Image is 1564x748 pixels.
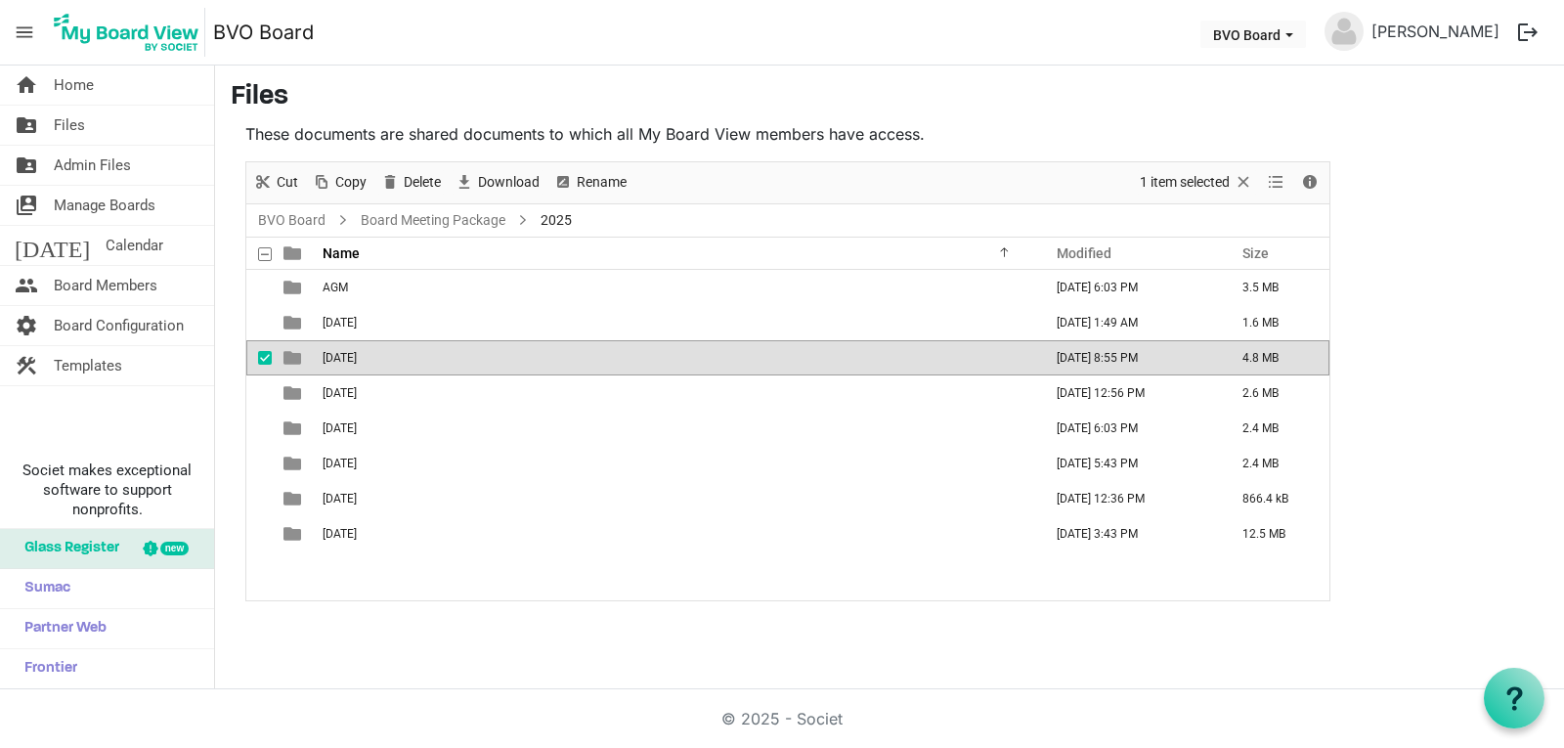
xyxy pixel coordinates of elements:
span: Glass Register [15,529,119,568]
div: Download [448,162,546,203]
span: Delete [402,170,443,195]
td: Jan 30th, 2025 is template cell column header Name [317,411,1036,446]
a: [PERSON_NAME] [1364,12,1507,51]
div: Cut [246,162,305,203]
td: 866.4 kB is template cell column header Size [1222,481,1329,516]
div: new [160,542,189,555]
button: Rename [550,170,630,195]
td: 2.6 MB is template cell column header Size [1222,375,1329,411]
div: Details [1293,162,1326,203]
td: checkbox [246,375,272,411]
span: Board Configuration [54,306,184,345]
span: Download [476,170,542,195]
td: Mar 27th, 2025 is template cell column header Name [317,481,1036,516]
td: checkbox [246,516,272,551]
td: June 27, 2025 5:43 PM column header Modified [1036,446,1222,481]
td: 1.6 MB is template cell column header Size [1222,305,1329,340]
td: is template cell column header type [272,340,317,375]
div: Delete [373,162,448,203]
span: [DATE] [323,457,357,470]
button: Delete [377,170,445,195]
span: Home [54,66,94,105]
span: construction [15,346,38,385]
td: May 29th, 2025 is template cell column header Name [317,516,1036,551]
td: Apr 24th, 2025 is template cell column header Name [317,305,1036,340]
button: BVO Board dropdownbutton [1200,21,1306,48]
td: August 28, 2025 is template cell column header Name [317,340,1036,375]
td: is template cell column header type [272,305,317,340]
a: © 2025 - Societ [721,709,843,728]
span: menu [6,14,43,51]
td: June 26, 2025 is template cell column header Name [317,446,1036,481]
button: View dropdownbutton [1264,170,1287,195]
span: Rename [575,170,629,195]
span: folder_shared [15,146,38,185]
span: [DATE] [323,316,357,330]
td: is template cell column header type [272,516,317,551]
img: My Board View Logo [48,8,205,57]
td: checkbox [246,270,272,305]
td: August 25, 2025 8:55 PM column header Modified [1036,340,1222,375]
td: April 23, 2025 1:49 AM column header Modified [1036,305,1222,340]
td: checkbox [246,411,272,446]
span: AGM [323,281,348,294]
button: Cut [250,170,302,195]
td: checkbox [246,305,272,340]
span: [DATE] [323,527,357,541]
span: [DATE] [15,226,90,265]
span: Sumac [15,569,70,608]
button: Details [1297,170,1324,195]
span: Frontier [15,649,77,688]
div: Copy [305,162,373,203]
span: Admin Files [54,146,131,185]
td: 2.4 MB is template cell column header Size [1222,446,1329,481]
span: folder_shared [15,106,38,145]
span: Calendar [106,226,163,265]
p: These documents are shared documents to which all My Board View members have access. [245,122,1330,146]
td: 2.4 MB is template cell column header Size [1222,411,1329,446]
td: 4.8 MB is template cell column header Size [1222,340,1329,375]
span: 2025 [537,208,576,233]
a: BVO Board [213,13,314,52]
span: [DATE] [323,386,357,400]
span: Cut [275,170,300,195]
td: is template cell column header type [272,270,317,305]
td: June 03, 2025 3:43 PM column header Modified [1036,516,1222,551]
td: is template cell column header type [272,446,317,481]
span: Name [323,245,360,261]
span: Files [54,106,85,145]
td: February 26, 2025 12:56 PM column header Modified [1036,375,1222,411]
span: home [15,66,38,105]
span: Partner Web [15,609,107,648]
td: AGM is template cell column header Name [317,270,1036,305]
span: Templates [54,346,122,385]
td: checkbox [246,481,272,516]
td: checkbox [246,340,272,375]
div: View [1260,162,1293,203]
button: Selection [1137,170,1257,195]
span: 1 item selected [1138,170,1232,195]
span: settings [15,306,38,345]
td: June 02, 2025 6:03 PM column header Modified [1036,411,1222,446]
button: Download [452,170,543,195]
div: Rename [546,162,633,203]
button: Copy [309,170,370,195]
span: Copy [333,170,369,195]
span: [DATE] [323,421,357,435]
span: switch_account [15,186,38,225]
a: BVO Board [254,208,329,233]
img: no-profile-picture.svg [1325,12,1364,51]
span: Manage Boards [54,186,155,225]
td: March 25, 2025 12:36 PM column header Modified [1036,481,1222,516]
span: Societ makes exceptional software to support nonprofits. [9,461,205,519]
td: is template cell column header type [272,375,317,411]
span: Modified [1057,245,1111,261]
td: 12.5 MB is template cell column header Size [1222,516,1329,551]
span: [DATE] [323,351,357,365]
span: Board Members [54,266,157,305]
td: is template cell column header type [272,481,317,516]
td: is template cell column header type [272,411,317,446]
span: people [15,266,38,305]
td: June 02, 2025 6:03 PM column header Modified [1036,270,1222,305]
span: [DATE] [323,492,357,506]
